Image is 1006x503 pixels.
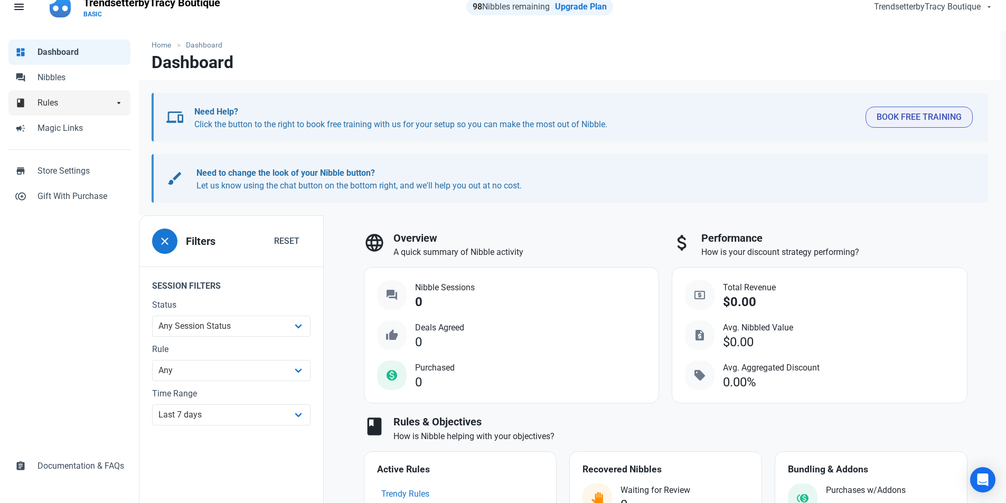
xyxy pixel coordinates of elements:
[415,321,464,334] span: Deals Agreed
[166,109,183,126] span: devices
[114,97,124,107] span: arrow_drop_down
[386,329,398,341] span: thumb_up
[415,375,422,390] div: 0
[393,232,660,244] h3: Overview
[152,40,176,51] a: Home
[866,107,973,128] button: Book Free Training
[274,235,299,248] span: Reset
[37,97,114,109] span: Rules
[582,464,749,475] h4: Recovered Nibbles
[672,232,693,253] span: attach_money
[8,453,130,479] a: assignmentDocumentation & FAQs
[166,170,183,187] span: brush
[693,329,706,341] span: request_quote
[877,111,962,124] span: Book Free Training
[555,2,607,12] a: Upgrade Plan
[473,2,482,12] strong: 98
[826,484,906,497] span: Purchases w/Addons
[723,335,754,349] div: $0.00
[8,65,130,90] a: forumNibbles
[970,467,995,492] div: Open Intercom Messenger
[83,10,220,18] p: BASIC
[393,416,967,428] h3: Rules & Objectives
[194,107,238,117] b: Need Help?
[37,122,124,135] span: Magic Links
[15,46,26,56] span: dashboard
[788,464,954,475] h4: Bundling & Addons
[8,158,130,184] a: storeStore Settings
[415,281,475,294] span: Nibble Sessions
[15,122,26,132] span: campaign
[8,184,130,209] a: control_point_duplicateGift With Purchase
[386,289,398,301] span: question_answer
[473,2,550,12] span: Nibbles remaining
[693,289,706,301] span: local_atm
[37,460,124,472] span: Documentation & FAQs
[139,267,323,299] legend: Session Filters
[693,369,706,382] span: sell
[186,235,215,248] h3: Filters
[8,90,130,116] a: bookRulesarrow_drop_down
[415,295,422,309] div: 0
[723,295,756,309] div: $0.00
[364,232,385,253] span: language
[8,116,130,141] a: campaignMagic Links
[364,416,385,437] span: book
[263,231,311,252] button: Reset
[701,246,967,259] p: How is your discount strategy performing?
[152,53,233,72] h1: Dashboard
[620,484,690,497] span: Waiting for Review
[15,165,26,175] span: store
[152,229,177,254] button: close
[152,387,311,400] label: Time Range
[723,362,820,374] span: Avg. Aggregated Discount
[139,31,1001,53] nav: breadcrumbs
[196,168,375,178] b: Need to change the look of your Nibble button?
[386,369,398,382] span: monetization_on
[194,106,857,131] p: Click the button to the right to book free training with us for your setup so you can make the mo...
[15,71,26,82] span: forum
[37,71,124,84] span: Nibbles
[15,190,26,201] span: control_point_duplicate
[152,299,311,311] label: Status
[196,167,963,192] p: Let us know using the chat button on the bottom right, and we'll help you out at no cost.
[393,430,967,443] p: How is Nibble helping with your objectives?
[415,362,455,374] span: Purchased
[723,375,756,390] div: 0.00%
[15,460,26,470] span: assignment
[37,46,124,59] span: Dashboard
[152,343,311,356] label: Rule
[701,232,967,244] h3: Performance
[37,190,124,203] span: Gift With Purchase
[8,40,130,65] a: dashboardDashboard
[37,165,124,177] span: Store Settings
[381,489,429,499] a: Trendy Rules
[393,246,660,259] p: A quick summary of Nibble activity
[723,281,776,294] span: Total Revenue
[415,335,422,349] div: 0
[377,464,543,475] h4: Active Rules
[874,1,981,13] span: TrendsetterbyTracy Boutique
[723,321,793,334] span: Avg. Nibbled Value
[13,1,25,13] span: menu
[15,97,26,107] span: book
[158,235,171,248] span: close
